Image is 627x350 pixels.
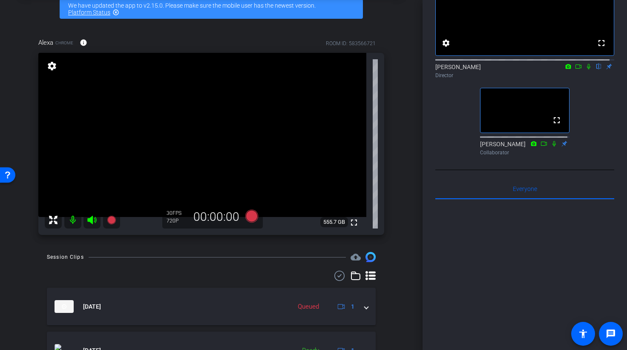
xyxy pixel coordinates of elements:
div: 00:00:00 [188,210,245,224]
a: Platform Status [68,9,110,16]
mat-icon: settings [46,61,58,71]
img: Session clips [365,252,376,262]
div: Collaborator [480,149,569,156]
img: thumb-nail [55,300,74,313]
mat-icon: fullscreen [349,217,359,228]
div: 720P [167,217,188,224]
div: Director [435,72,614,79]
span: [DATE] [83,302,101,311]
div: [PERSON_NAME] [480,140,569,156]
div: [PERSON_NAME] [435,63,614,79]
span: FPS [173,210,181,216]
div: ROOM ID: 583566721 [326,40,376,47]
mat-icon: message [606,329,616,339]
span: 555.7 GB [320,217,348,227]
div: Session Clips [47,253,84,261]
mat-icon: fullscreen [596,38,607,48]
div: 30 [167,210,188,217]
mat-icon: flip [594,62,604,70]
span: Destinations for your clips [351,252,361,262]
mat-icon: highlight_off [112,9,119,16]
span: Alexa [38,38,53,47]
span: 1 [351,302,354,311]
mat-icon: fullscreen [552,115,562,125]
span: Chrome [55,40,73,46]
mat-icon: accessibility [578,329,588,339]
div: Queued [293,302,323,312]
mat-icon: info [80,39,87,46]
span: Everyone [513,186,537,192]
mat-expansion-panel-header: thumb-nail[DATE]Queued1 [47,288,376,325]
mat-icon: settings [441,38,451,48]
mat-icon: cloud_upload [351,252,361,262]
